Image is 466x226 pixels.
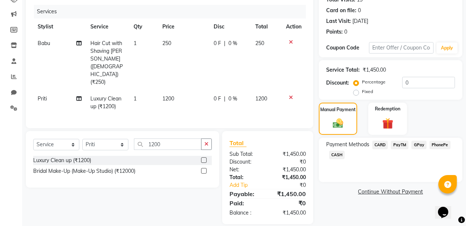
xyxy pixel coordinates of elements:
[429,141,451,149] span: PhonePe
[209,18,251,35] th: Disc
[267,209,311,217] div: ₹1,450.00
[329,117,346,129] img: _cash.svg
[134,40,137,47] span: 1
[326,7,356,14] div: Card on file:
[255,40,264,47] span: 250
[224,199,267,208] div: Paid:
[435,196,459,219] iframe: chat widget
[224,189,267,198] div: Payable:
[224,209,267,217] div: Balance :
[329,151,345,159] span: CASH
[369,42,434,54] input: Enter Offer / Coupon Code
[33,157,91,164] div: Luxury Clean up (₹1200)
[224,181,275,189] a: Add Tip
[224,95,225,103] span: |
[344,28,347,36] div: 0
[363,66,386,74] div: ₹1,450.00
[326,28,343,36] div: Points:
[38,95,47,102] span: Priti
[282,18,306,35] th: Action
[411,141,427,149] span: GPay
[228,40,237,47] span: 0 %
[372,141,388,149] span: CARD
[362,79,386,85] label: Percentage
[134,95,137,102] span: 1
[214,40,221,47] span: 0 F
[326,66,360,74] div: Service Total:
[267,166,311,174] div: ₹1,450.00
[224,40,225,47] span: |
[34,5,311,18] div: Services
[33,18,86,35] th: Stylist
[129,18,158,35] th: Qty
[255,95,267,102] span: 1200
[436,42,458,54] button: Apply
[358,7,361,14] div: 0
[224,174,267,181] div: Total:
[158,18,209,35] th: Price
[38,40,50,47] span: Babu
[320,106,356,113] label: Manual Payment
[90,95,121,110] span: Luxury Clean up (₹1200)
[267,174,311,181] div: ₹1,450.00
[162,40,171,47] span: 250
[224,158,267,166] div: Discount:
[224,166,267,174] div: Net:
[267,158,311,166] div: ₹0
[251,18,281,35] th: Total
[224,150,267,158] div: Sub Total:
[326,17,351,25] div: Last Visit:
[229,139,246,147] span: Total
[33,167,135,175] div: Bridal Make-Up (Make-Up Studio) (₹12000)
[326,79,349,87] div: Discount:
[134,138,201,150] input: Search or Scan
[267,150,311,158] div: ₹1,450.00
[352,17,368,25] div: [DATE]
[375,106,400,112] label: Redemption
[90,40,123,85] span: Hair Cut with Shaving [PERSON_NAME] ([DEMOGRAPHIC_DATA]) (₹250)
[362,88,373,95] label: Fixed
[326,141,369,148] span: Payment Methods
[162,95,174,102] span: 1200
[267,189,311,198] div: ₹1,450.00
[379,117,397,130] img: _gift.svg
[228,95,237,103] span: 0 %
[86,18,129,35] th: Service
[326,44,369,52] div: Coupon Code
[391,141,408,149] span: PayTM
[214,95,221,103] span: 0 F
[275,181,311,189] div: ₹0
[267,199,311,208] div: ₹0
[320,188,461,196] a: Continue Without Payment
